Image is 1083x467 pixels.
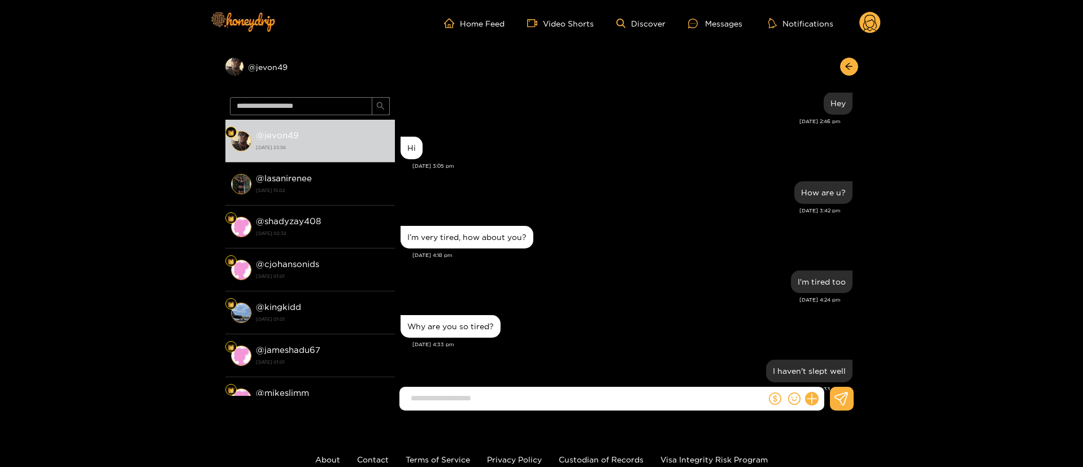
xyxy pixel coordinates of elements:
img: conversation [231,346,251,366]
div: How are u? [801,188,846,197]
img: Fan Level [228,215,234,222]
div: [DATE] 4:33 pm [412,341,853,348]
div: I'm tired too [798,277,846,286]
span: smile [788,392,801,405]
button: dollar [767,390,784,407]
span: video-camera [527,18,543,28]
div: Hey [830,99,846,108]
div: I haven't slept well [773,366,846,376]
div: Aug. 8, 3:05 pm [401,137,423,159]
div: Hi [407,143,416,152]
div: [DATE] 3:42 pm [401,207,841,215]
a: Terms of Service [406,455,470,464]
a: Custodian of Records [559,455,643,464]
a: Privacy Policy [487,455,542,464]
strong: @ kingkidd [256,302,301,312]
strong: [DATE] 01:01 [256,314,389,324]
span: arrow-left [845,62,853,72]
a: Contact [357,455,389,464]
button: arrow-left [840,58,858,76]
a: Home Feed [444,18,504,28]
a: About [315,455,340,464]
div: @jevon49 [225,58,395,76]
a: Video Shorts [527,18,594,28]
div: [DATE] 5:33 pm [401,385,841,393]
div: Aug. 8, 4:33 pm [401,315,501,338]
div: [DATE] 3:05 pm [412,162,853,170]
strong: @ cjohansonids [256,259,319,269]
span: dollar [769,392,781,405]
img: conversation [231,389,251,409]
img: Fan Level [228,344,234,351]
span: home [444,18,460,28]
img: conversation [231,174,251,194]
img: conversation [231,131,251,151]
strong: @ jevon49 [256,130,299,140]
div: Aug. 8, 4:24 pm [791,270,853,293]
strong: [DATE] 01:01 [256,271,389,281]
img: Fan Level [228,129,234,136]
div: Aug. 8, 5:33 pm [766,360,853,382]
img: Fan Level [228,387,234,394]
strong: [DATE] 23:56 [256,142,389,152]
div: [DATE] 4:18 pm [412,251,853,259]
strong: [DATE] 01:01 [256,357,389,367]
a: Discover [616,19,666,28]
strong: @ jameshadu67 [256,345,320,355]
strong: @ lasanirenee [256,173,312,183]
div: [DATE] 4:24 pm [401,296,841,304]
img: Fan Level [228,258,234,265]
div: Aug. 8, 3:42 pm [794,181,853,204]
strong: @ mikeslimm [256,388,309,398]
span: search [376,102,385,111]
strong: [DATE] 15:02 [256,185,389,195]
div: Aug. 8, 2:46 pm [824,92,853,115]
button: search [372,97,390,115]
div: Why are you so tired? [407,322,494,331]
img: Fan Level [228,301,234,308]
img: conversation [231,303,251,323]
img: conversation [231,260,251,280]
div: [DATE] 2:46 pm [401,117,841,125]
a: Visa Integrity Risk Program [660,455,768,464]
div: Messages [688,17,742,30]
div: Aug. 8, 4:18 pm [401,226,533,248]
strong: [DATE] 02:32 [256,228,389,238]
button: Notifications [765,18,837,29]
div: I’m very tired, how about you? [407,233,527,242]
strong: @ shadyzay408 [256,216,321,226]
img: conversation [231,217,251,237]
